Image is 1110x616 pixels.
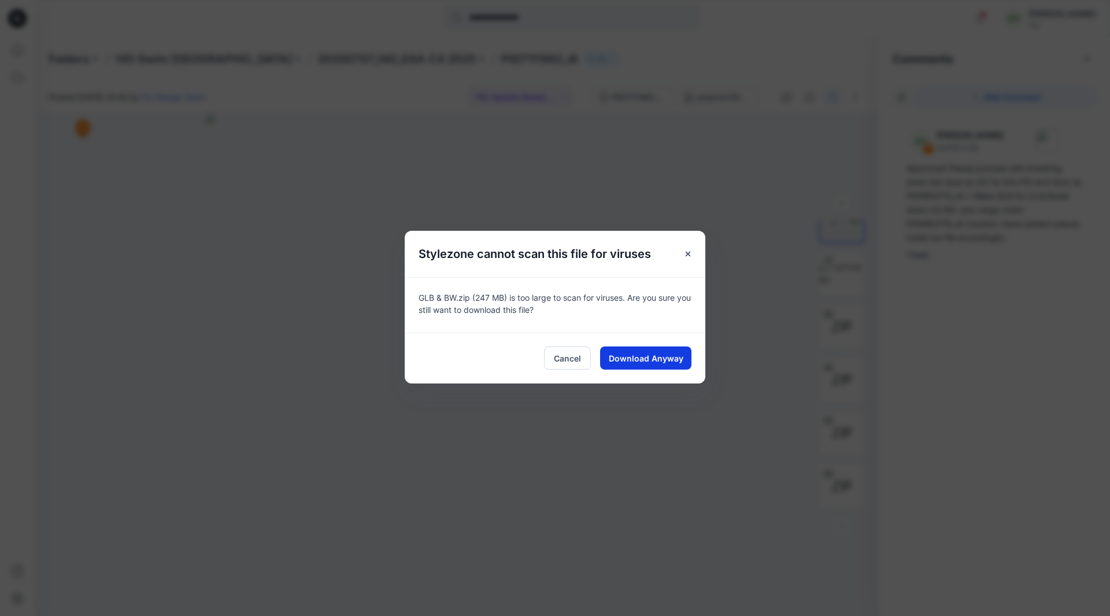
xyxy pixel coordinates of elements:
[405,277,705,333] div: GLB & BW.zip (247 MB) is too large to scan for viruses. Are you sure you still want to download t...
[544,346,591,370] button: Cancel
[609,352,683,364] span: Download Anyway
[554,352,581,364] span: Cancel
[600,346,691,370] button: Download Anyway
[405,231,665,277] h5: Stylezone cannot scan this file for viruses
[678,244,698,264] button: Close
